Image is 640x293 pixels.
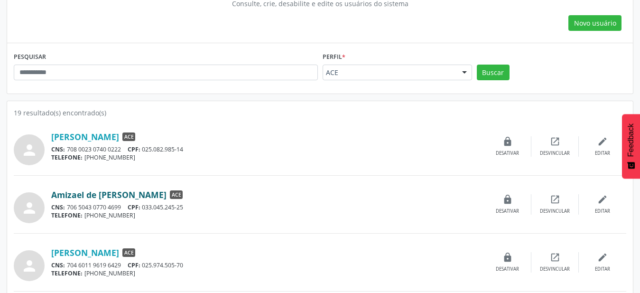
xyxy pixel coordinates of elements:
[597,252,608,263] i: edit
[496,208,519,215] div: Desativar
[21,142,38,159] i: person
[502,194,513,205] i: lock
[574,18,616,28] span: Novo usuário
[51,261,484,269] div: 704 6011 9619 6429 025.974.505-70
[568,15,621,31] button: Novo usuário
[122,248,135,257] span: ACE
[477,65,510,81] button: Buscar
[550,194,560,205] i: open_in_new
[51,153,484,161] div: [PHONE_NUMBER]
[496,266,519,273] div: Desativar
[51,132,119,142] a: [PERSON_NAME]
[595,208,610,215] div: Editar
[21,199,38,217] i: person
[128,145,140,153] span: CPF:
[170,190,183,199] span: ACE
[540,208,570,215] div: Desvincular
[502,252,513,263] i: lock
[540,266,570,273] div: Desvincular
[122,132,135,141] span: ACE
[14,50,46,65] label: PESQUISAR
[51,203,65,211] span: CNS:
[51,211,83,219] span: TELEFONE:
[21,257,38,274] i: person
[627,123,635,157] span: Feedback
[595,150,610,157] div: Editar
[51,261,65,269] span: CNS:
[496,150,519,157] div: Desativar
[51,145,484,153] div: 708 0023 0740 0222 025.082.985-14
[128,261,140,269] span: CPF:
[540,150,570,157] div: Desvincular
[51,269,484,277] div: [PHONE_NUMBER]
[622,114,640,179] button: Feedback - Mostrar pesquisa
[597,136,608,147] i: edit
[51,145,65,153] span: CNS:
[326,68,453,77] span: ACE
[323,50,345,65] label: Perfil
[51,211,484,219] div: [PHONE_NUMBER]
[51,269,83,277] span: TELEFONE:
[595,266,610,273] div: Editar
[502,136,513,147] i: lock
[550,252,560,263] i: open_in_new
[51,247,119,258] a: [PERSON_NAME]
[597,194,608,205] i: edit
[128,203,140,211] span: CPF:
[51,153,83,161] span: TELEFONE:
[14,108,626,118] div: 19 resultado(s) encontrado(s)
[51,189,167,200] a: Amizael de [PERSON_NAME]
[550,136,560,147] i: open_in_new
[51,203,484,211] div: 706 5043 0770 4699 033.045.245-25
